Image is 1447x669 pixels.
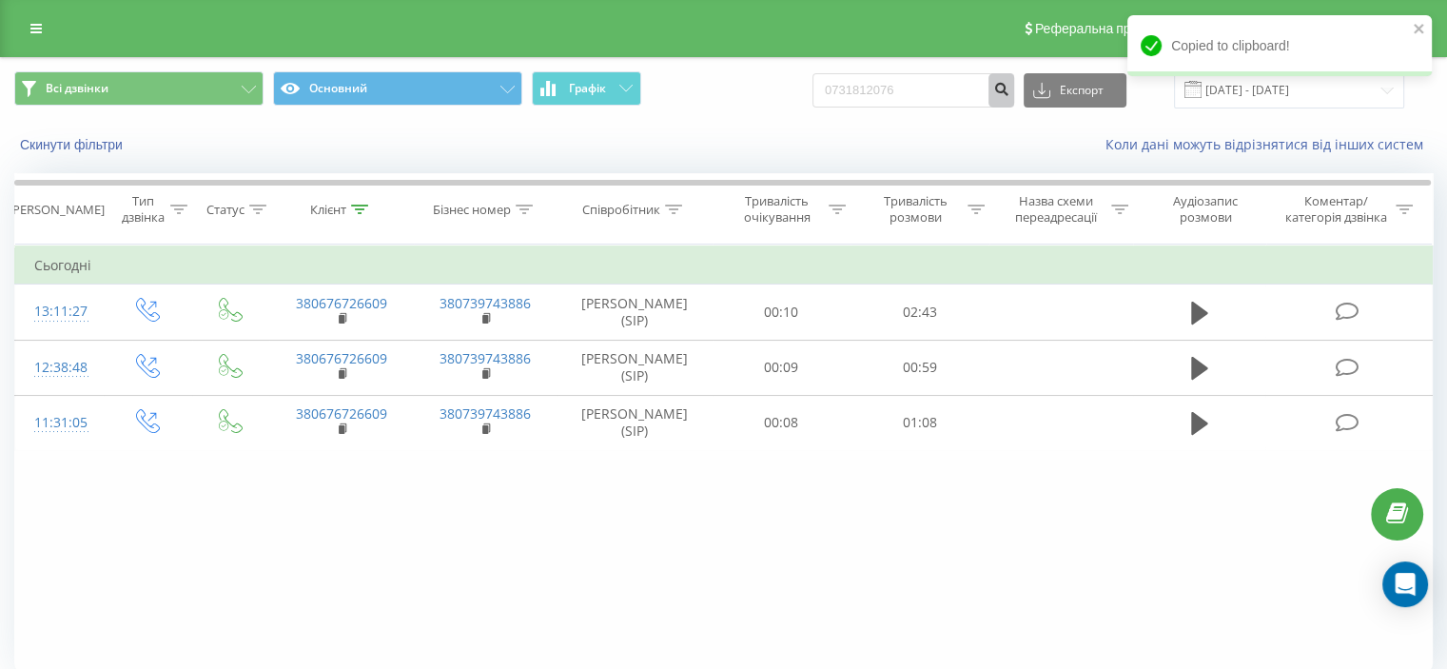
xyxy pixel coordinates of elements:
td: [PERSON_NAME] (SIP) [557,395,713,450]
a: 380739743886 [440,349,531,367]
div: Клієнт [310,202,346,218]
div: Бізнес номер [433,202,511,218]
td: [PERSON_NAME] (SIP) [557,285,713,340]
div: [PERSON_NAME] [9,202,105,218]
div: 11:31:05 [34,404,85,442]
div: Статус [206,202,244,218]
a: 380739743886 [440,294,531,312]
a: 380676726609 [296,404,387,423]
div: Коментар/категорія дзвінка [1280,193,1391,226]
td: 01:08 [851,395,988,450]
button: Графік [532,71,641,106]
td: 02:43 [851,285,988,340]
td: 00:09 [713,340,851,395]
button: Основний [273,71,522,106]
div: Тип дзвінка [120,193,165,226]
td: [PERSON_NAME] (SIP) [557,340,713,395]
a: Коли дані можуть відрізнятися вiд інших систем [1105,135,1433,153]
button: Всі дзвінки [14,71,264,106]
div: Тривалість очікування [730,193,825,226]
td: 00:08 [713,395,851,450]
button: close [1413,21,1426,39]
a: 380676726609 [296,349,387,367]
input: Пошук за номером [812,73,1014,108]
td: Сьогодні [15,246,1433,285]
div: Співробітник [582,202,660,218]
button: Скинути фільтри [14,136,132,153]
a: 380676726609 [296,294,387,312]
span: Реферальна програма [1035,21,1175,36]
div: Назва схеми переадресації [1007,193,1106,226]
div: Аудіозапис розмови [1150,193,1261,226]
td: 00:10 [713,285,851,340]
div: 12:38:48 [34,349,85,386]
a: 380739743886 [440,404,531,423]
div: Open Intercom Messenger [1382,561,1428,607]
div: Copied to clipboard! [1127,15,1432,76]
td: 00:59 [851,340,988,395]
div: 13:11:27 [34,293,85,330]
div: Тривалість розмови [868,193,963,226]
span: Графік [569,82,606,95]
button: Експорт [1024,73,1126,108]
span: Всі дзвінки [46,81,108,96]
